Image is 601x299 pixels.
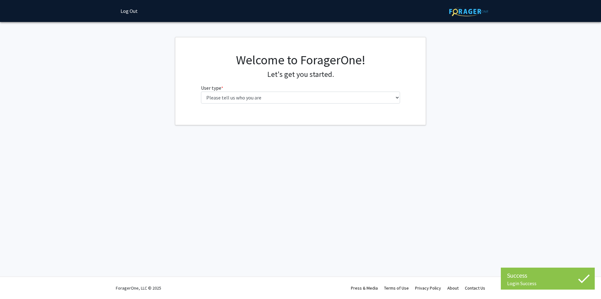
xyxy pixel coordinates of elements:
[384,285,409,291] a: Terms of Use
[201,52,400,67] h1: Welcome to ForagerOne!
[449,7,488,16] img: ForagerOne Logo
[507,280,588,286] div: Login Success
[116,277,161,299] div: ForagerOne, LLC © 2025
[201,84,223,92] label: User type
[447,285,459,291] a: About
[351,285,378,291] a: Press & Media
[201,70,400,79] h4: Let's get you started.
[415,285,441,291] a: Privacy Policy
[465,285,485,291] a: Contact Us
[507,271,588,280] div: Success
